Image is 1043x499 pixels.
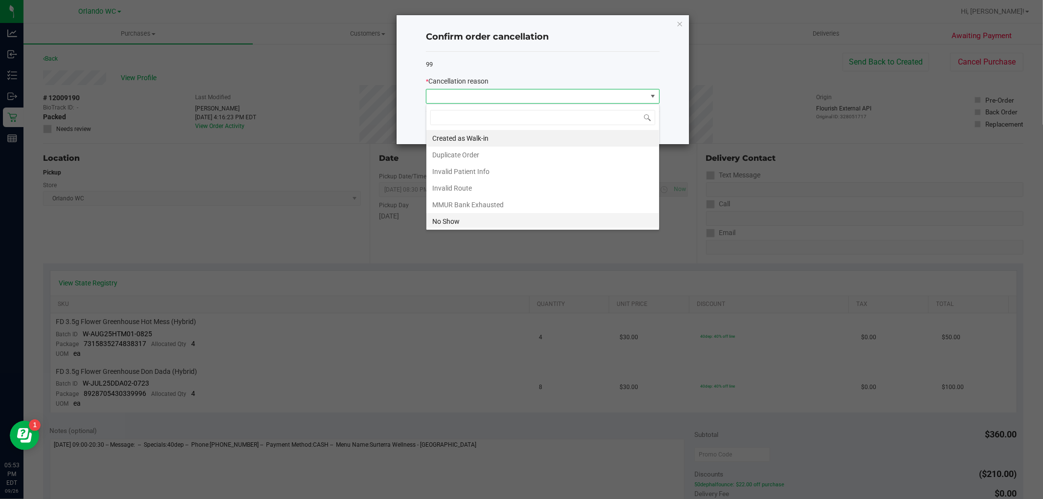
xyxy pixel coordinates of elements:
li: Invalid Patient Info [426,163,659,180]
li: No Show [426,213,659,230]
span: Cancellation reason [428,77,488,85]
button: Close [676,18,683,29]
li: Duplicate Order [426,147,659,163]
li: Invalid Route [426,180,659,196]
iframe: Resource center unread badge [29,419,41,431]
h4: Confirm order cancellation [426,31,660,43]
iframe: Resource center [10,421,39,450]
span: 99 [426,61,433,68]
li: Created as Walk-in [426,130,659,147]
li: MMUR Bank Exhausted [426,196,659,213]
